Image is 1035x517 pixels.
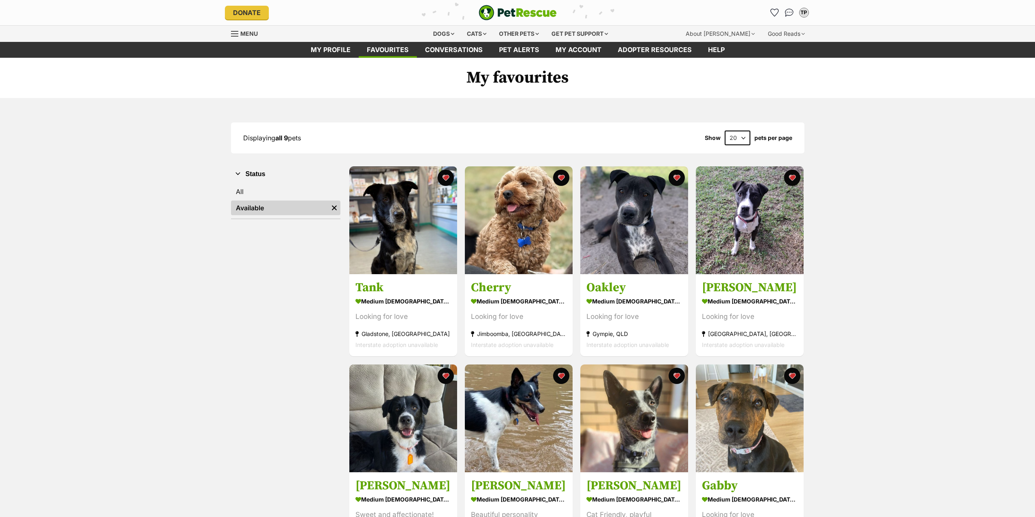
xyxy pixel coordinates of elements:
div: medium [DEMOGRAPHIC_DATA] Dog [355,493,451,505]
a: Menu [231,26,264,40]
a: Oakley medium [DEMOGRAPHIC_DATA] Dog Looking for love Gympie, QLD Interstate adoption unavailable... [580,274,688,357]
a: Favourites [359,42,417,58]
div: Gympie, QLD [586,329,682,340]
span: Interstate adoption unavailable [471,342,553,349]
button: favourite [669,170,685,186]
img: chat-41dd97257d64d25036548639549fe6c8038ab92f7586957e7f3b1b290dea8141.svg [785,9,793,17]
h3: Gabby [702,478,797,493]
div: medium [DEMOGRAPHIC_DATA] Dog [586,296,682,308]
div: Dogs [427,26,460,42]
button: favourite [553,368,569,384]
img: Gabby [696,364,804,472]
div: TP [800,9,808,17]
div: medium [DEMOGRAPHIC_DATA] Dog [586,493,682,505]
span: Interstate adoption unavailable [586,342,669,349]
button: favourite [438,368,454,384]
div: Looking for love [586,312,682,323]
div: Cats [461,26,492,42]
span: Displaying pets [243,134,301,142]
button: favourite [784,368,800,384]
div: Other pets [493,26,545,42]
a: Donate [225,6,269,20]
span: Interstate adoption unavailable [702,342,784,349]
a: Tank medium [DEMOGRAPHIC_DATA] Dog Looking for love Gladstone, [GEOGRAPHIC_DATA] Interstate adopt... [349,274,457,357]
a: Favourites [768,6,781,19]
button: favourite [784,170,800,186]
a: [PERSON_NAME] medium [DEMOGRAPHIC_DATA] Dog Looking for love [GEOGRAPHIC_DATA], [GEOGRAPHIC_DATA]... [696,274,804,357]
a: All [231,184,340,199]
div: Good Reads [762,26,811,42]
div: medium [DEMOGRAPHIC_DATA] Dog [702,296,797,308]
h3: [PERSON_NAME] [586,478,682,493]
ul: Account quick links [768,6,811,19]
div: medium [DEMOGRAPHIC_DATA] Dog [355,296,451,308]
h3: [PERSON_NAME] [471,478,567,493]
img: Hannah [696,166,804,274]
a: Cherry medium [DEMOGRAPHIC_DATA] Dog Looking for love Jimboomba, [GEOGRAPHIC_DATA] Interstate ado... [465,274,573,357]
img: Penny [465,364,573,472]
a: Pet alerts [491,42,547,58]
a: Adopter resources [610,42,700,58]
a: PetRescue [479,5,557,20]
h3: [PERSON_NAME] [702,280,797,296]
button: Status [231,169,340,179]
span: Show [705,135,721,141]
div: About [PERSON_NAME] [680,26,760,42]
a: Conversations [783,6,796,19]
img: Cherry [465,166,573,274]
div: medium [DEMOGRAPHIC_DATA] Dog [471,296,567,308]
h3: Cherry [471,280,567,296]
img: Oakley [580,166,688,274]
label: pets per page [754,135,792,141]
div: Jimboomba, [GEOGRAPHIC_DATA] [471,329,567,340]
span: Interstate adoption unavailable [355,342,438,349]
div: Get pet support [546,26,614,42]
a: My account [547,42,610,58]
a: Help [700,42,733,58]
img: Lara [349,364,457,472]
div: Looking for love [355,312,451,323]
h3: [PERSON_NAME] [355,478,451,493]
a: My profile [303,42,359,58]
button: My account [797,6,811,19]
div: Looking for love [702,312,797,323]
h3: Tank [355,280,451,296]
div: medium [DEMOGRAPHIC_DATA] Dog [471,493,567,505]
div: Gladstone, [GEOGRAPHIC_DATA] [355,329,451,340]
a: Remove filter [328,201,340,215]
div: Looking for love [471,312,567,323]
button: favourite [553,170,569,186]
h3: Oakley [586,280,682,296]
img: Tommy [580,364,688,472]
strong: all 9 [275,134,288,142]
div: medium [DEMOGRAPHIC_DATA] Dog [702,493,797,505]
div: [GEOGRAPHIC_DATA], [GEOGRAPHIC_DATA] [702,329,797,340]
img: logo-e224e6f780fb5917bec1dbf3a21bbac754714ae5b6737aabdf751b685950b380.svg [479,5,557,20]
a: Available [231,201,328,215]
div: Status [231,183,340,218]
img: Tank [349,166,457,274]
a: conversations [417,42,491,58]
button: favourite [438,170,454,186]
span: Menu [240,30,258,37]
button: favourite [669,368,685,384]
